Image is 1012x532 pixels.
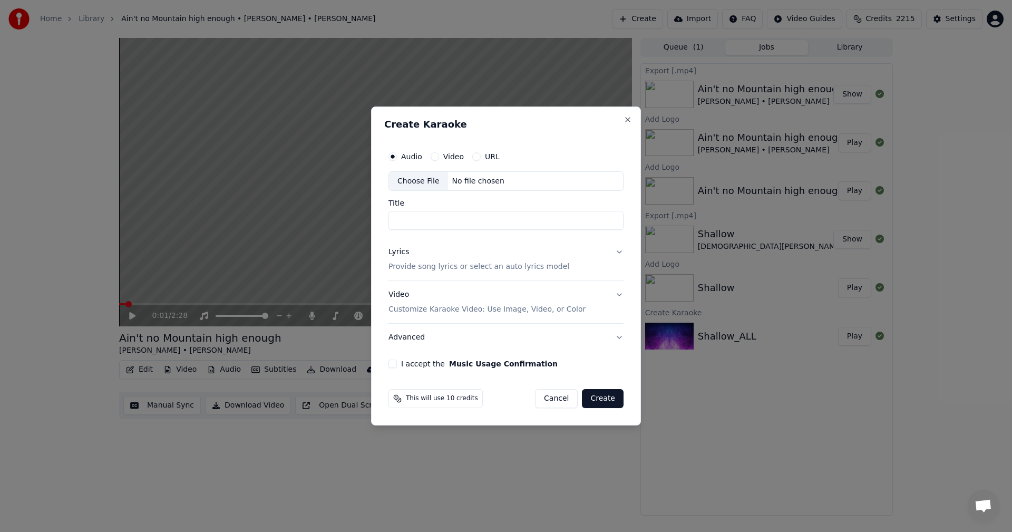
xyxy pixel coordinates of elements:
[449,360,558,367] button: I accept the
[388,290,586,315] div: Video
[443,153,464,160] label: Video
[388,239,624,281] button: LyricsProvide song lyrics or select an auto lyrics model
[406,394,478,403] span: This will use 10 credits
[389,172,448,191] div: Choose File
[582,389,624,408] button: Create
[448,176,509,187] div: No file chosen
[401,360,558,367] label: I accept the
[401,153,422,160] label: Audio
[535,389,578,408] button: Cancel
[388,282,624,324] button: VideoCustomize Karaoke Video: Use Image, Video, or Color
[384,120,628,129] h2: Create Karaoke
[388,247,409,258] div: Lyrics
[388,304,586,315] p: Customize Karaoke Video: Use Image, Video, or Color
[485,153,500,160] label: URL
[388,262,569,273] p: Provide song lyrics or select an auto lyrics model
[388,324,624,351] button: Advanced
[388,200,624,207] label: Title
